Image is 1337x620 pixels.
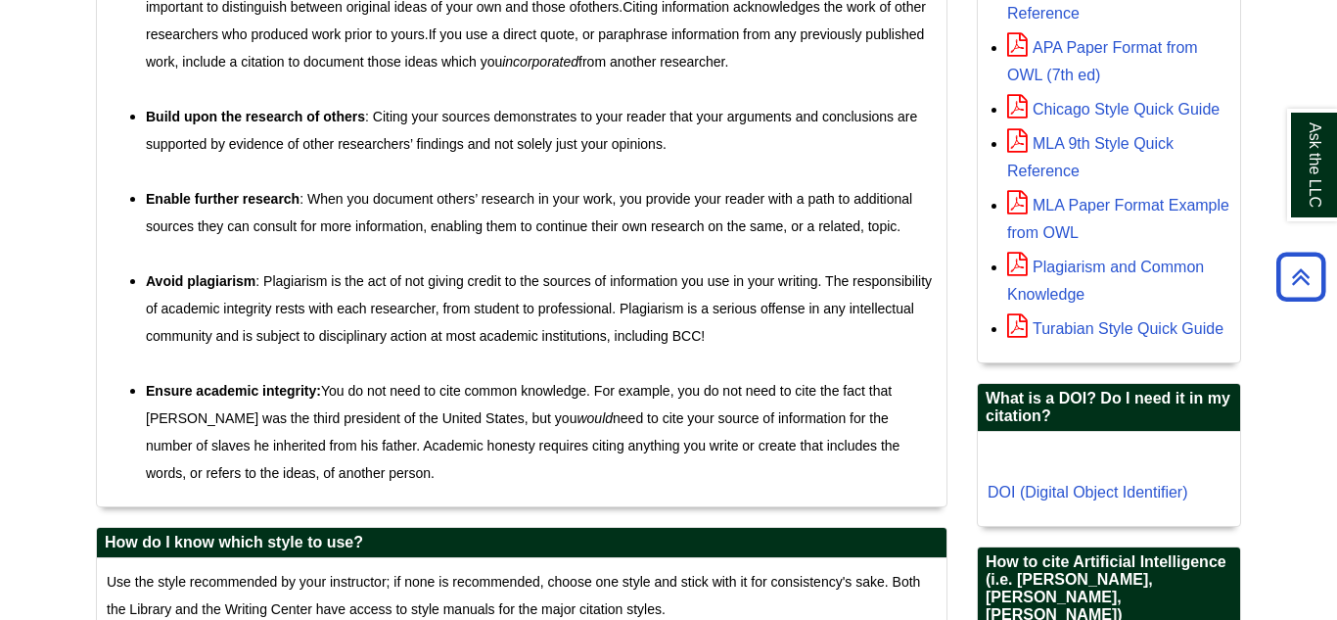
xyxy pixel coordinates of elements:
strong: Enable further research [146,191,300,207]
strong: Avoid plagiarism [146,273,255,289]
h2: How do I know which style to use? [97,528,946,558]
a: APA Paper Format from OWL (7th ed) [1007,39,1198,83]
a: MLA 9th Style Quick Reference [1007,135,1174,179]
span: : Citing your sources demonstrates to your reader that your arguments and conclusions are support... [146,109,917,152]
strong: Build upon the research of others [146,109,365,124]
a: MLA Paper Format Example from OWL [1007,197,1229,241]
span: : When you document others’ research in your work, you provide your reader with a path to additio... [146,191,912,234]
span: You do not need to cite common knowledge. For example, you do not need to cite the fact that [PER... [146,383,899,481]
a: Turabian Style Quick Guide [1007,320,1223,337]
a: Chicago Style Quick Guide [1007,101,1220,118]
font: Use the style recommended by your instructor; if none is recommended, choose one style and stick ... [107,574,920,617]
em: would [576,410,613,426]
span: : Plagiarism is the act of not giving credit to the sources of information you use in your writin... [146,273,932,344]
strong: Ensure academic integrity: [146,383,321,399]
em: incorporated [502,54,578,70]
a: Back to Top [1269,263,1332,290]
a: Plagiarism and Common Knowledge [1007,259,1204,303]
h2: What is a DOI? Do I need it in my citation? [978,384,1240,432]
a: DOI (Digital Object Identifier) [988,484,1188,501]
